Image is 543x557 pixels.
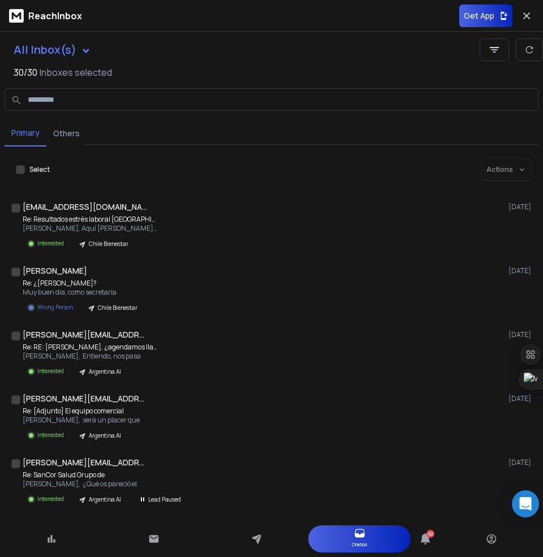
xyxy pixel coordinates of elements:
[5,120,46,146] button: Primary
[148,495,181,504] p: Lead Paused
[23,393,147,404] h1: [PERSON_NAME][EMAIL_ADDRESS][PERSON_NAME][DOMAIN_NAME]
[23,470,158,480] p: Re: SanCor Salud Grupo de
[23,201,147,213] h1: [EMAIL_ADDRESS][DOMAIN_NAME]
[37,431,64,439] p: Interested
[89,368,121,376] p: Argentina AI
[5,38,100,61] button: All Inbox(s)
[89,240,128,248] p: Chile Bienestar
[23,352,158,361] p: [PERSON_NAME], Entiendo, nos pasa
[14,66,37,79] span: 30 / 30
[37,303,73,312] p: Wrong Person
[23,343,158,352] p: Re: RE: [PERSON_NAME], ¿agendamos llamada?
[89,495,121,504] p: Argentina AI
[426,530,434,538] span: 50
[14,44,76,55] h1: All Inbox(s)
[89,431,121,440] p: Argentina AI
[23,215,158,224] p: Re: Resultados estrés laboral [GEOGRAPHIC_DATA]
[29,165,50,174] label: Select
[508,266,534,275] p: [DATE]
[508,330,534,339] p: [DATE]
[459,5,512,27] button: Get App
[23,279,144,288] p: Re: ¿[PERSON_NAME]?
[98,304,137,312] p: Chile Bienestar
[46,121,87,146] button: Others
[37,239,64,248] p: Interested
[23,416,140,425] p: [PERSON_NAME], será un placer que
[512,490,539,517] div: Open Intercom Messenger
[37,495,64,503] p: Interested
[23,480,158,489] p: [PERSON_NAME], ¿Qué os pareció el
[508,394,534,403] p: [DATE]
[28,9,82,23] p: ReachInbox
[23,407,140,416] p: Re: [Adjunto] El equipo comercial
[23,457,147,468] h1: [PERSON_NAME][EMAIL_ADDRESS][PERSON_NAME][DOMAIN_NAME]
[352,539,367,550] p: Onebox
[40,66,112,79] h3: Inboxes selected
[23,224,158,233] p: [PERSON_NAME], Aquí [PERSON_NAME], fundador
[37,367,64,375] p: Interested
[23,288,144,297] p: Muy buen dia, como secretaria
[23,329,147,340] h1: [PERSON_NAME][EMAIL_ADDRESS][PERSON_NAME][DOMAIN_NAME]
[508,202,534,211] p: [DATE]
[508,458,534,467] p: [DATE]
[23,265,87,277] h1: [PERSON_NAME]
